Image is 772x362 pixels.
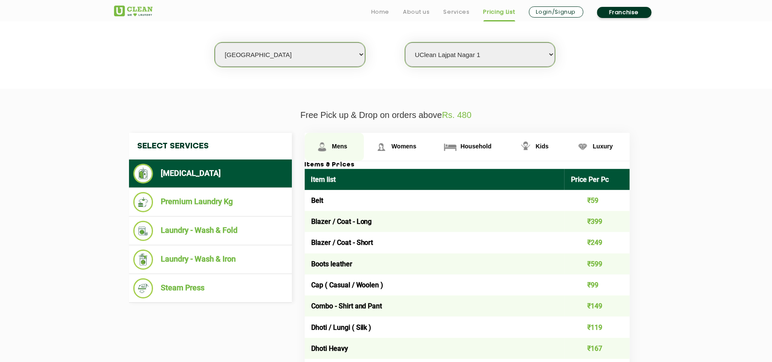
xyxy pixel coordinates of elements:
[403,7,430,17] a: About us
[536,143,549,150] span: Kids
[391,143,416,150] span: Womens
[133,164,288,184] li: [MEDICAL_DATA]
[305,169,565,190] th: Item list
[565,190,630,211] td: ₹59
[374,139,389,154] img: Womens
[114,110,658,120] p: Free Pick up & Drop on orders above
[597,7,652,18] a: Franchise
[133,250,153,270] img: Laundry - Wash & Iron
[565,169,630,190] th: Price Per Pc
[305,275,565,296] td: Cap ( Casual / Woolen )
[305,190,565,211] td: Belt
[460,143,491,150] span: Household
[133,192,153,212] img: Premium Laundry Kg
[443,139,458,154] img: Household
[315,139,330,154] img: Mens
[443,7,469,17] a: Services
[593,143,613,150] span: Luxury
[305,232,565,253] td: Blazer / Coat - Short
[114,6,153,16] img: UClean Laundry and Dry Cleaning
[565,275,630,296] td: ₹99
[518,139,533,154] img: Kids
[133,221,288,241] li: Laundry - Wash & Fold
[565,211,630,232] td: ₹399
[484,7,515,17] a: Pricing List
[133,221,153,241] img: Laundry - Wash & Fold
[129,133,292,160] h4: Select Services
[133,278,153,299] img: Steam Press
[529,6,583,18] a: Login/Signup
[133,250,288,270] li: Laundry - Wash & Iron
[565,253,630,275] td: ₹599
[305,211,565,232] td: Blazer / Coat - Long
[565,232,630,253] td: ₹249
[305,338,565,359] td: Dhoti Heavy
[305,296,565,317] td: Combo - Shirt and Pant
[332,143,348,150] span: Mens
[565,296,630,317] td: ₹149
[565,317,630,338] td: ₹119
[133,192,288,212] li: Premium Laundry Kg
[305,317,565,338] td: Dhoti / Lungi ( Silk )
[565,338,630,359] td: ₹167
[133,164,153,184] img: Dry Cleaning
[305,161,630,169] h3: Items & Prices
[371,7,390,17] a: Home
[305,253,565,275] td: Boots leather
[133,278,288,299] li: Steam Press
[575,139,590,154] img: Luxury
[442,110,472,120] span: Rs. 480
